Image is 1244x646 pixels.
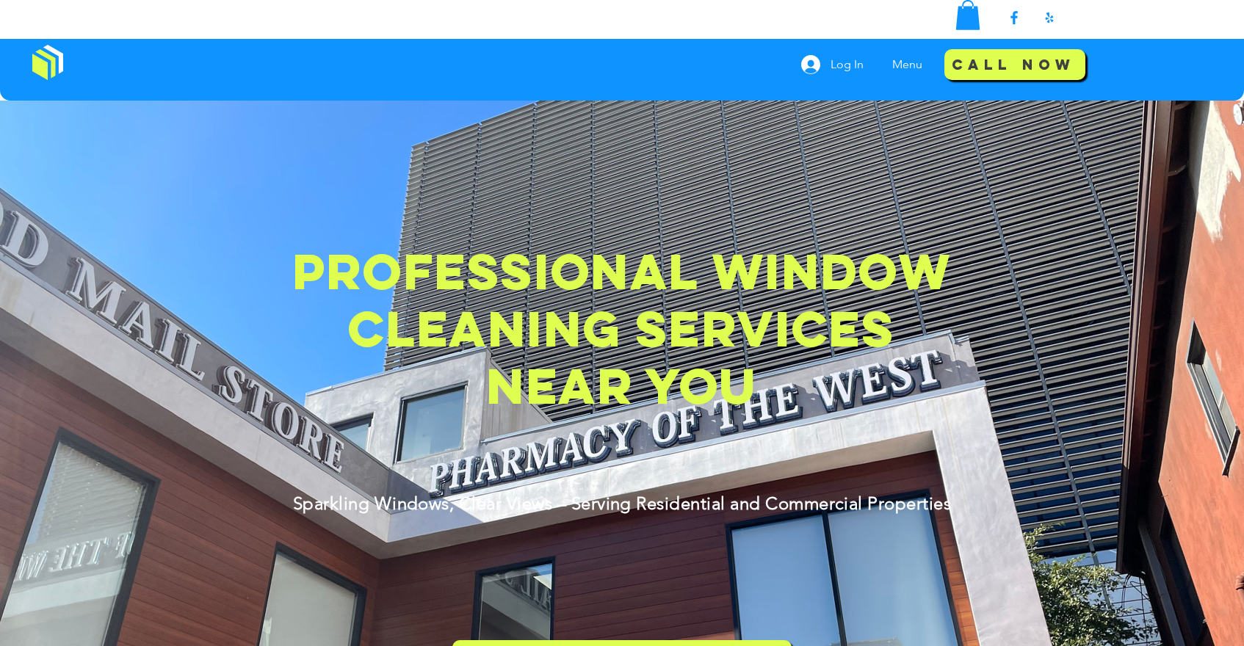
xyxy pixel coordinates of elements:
[292,240,951,417] span: Professional Window Cleaning Services Near You
[1005,9,1023,26] img: Facebook
[32,45,63,80] img: Window Cleaning Budds, Affordable window cleaning services near me in Los Angeles
[293,493,951,514] span: Sparkling Windows, Clear Views – Serving Residential and Commercial Properties
[881,46,938,83] div: Menu
[944,49,1085,80] a: Call Now
[952,56,1076,73] span: Call Now
[1005,9,1058,26] ul: Social Bar
[881,46,938,83] nav: Site
[791,51,874,79] button: Log In
[825,57,869,73] span: Log In
[885,46,930,83] p: Menu
[1041,9,1058,26] img: Yelp!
